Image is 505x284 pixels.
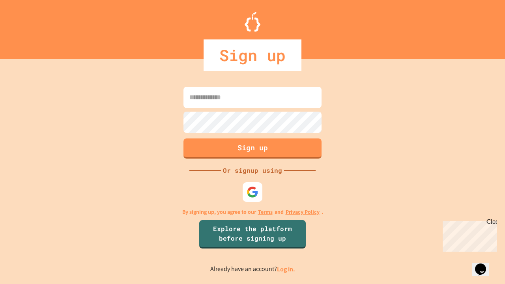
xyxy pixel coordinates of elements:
[183,138,322,159] button: Sign up
[440,218,497,252] iframe: chat widget
[3,3,54,50] div: Chat with us now!Close
[210,264,295,274] p: Already have an account?
[199,220,306,248] a: Explore the platform before signing up
[182,208,323,216] p: By signing up, you agree to our and .
[286,208,320,216] a: Privacy Policy
[247,186,258,198] img: google-icon.svg
[277,265,295,273] a: Log in.
[472,252,497,276] iframe: chat widget
[221,166,284,175] div: Or signup using
[258,208,273,216] a: Terms
[204,39,301,71] div: Sign up
[245,12,260,32] img: Logo.svg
